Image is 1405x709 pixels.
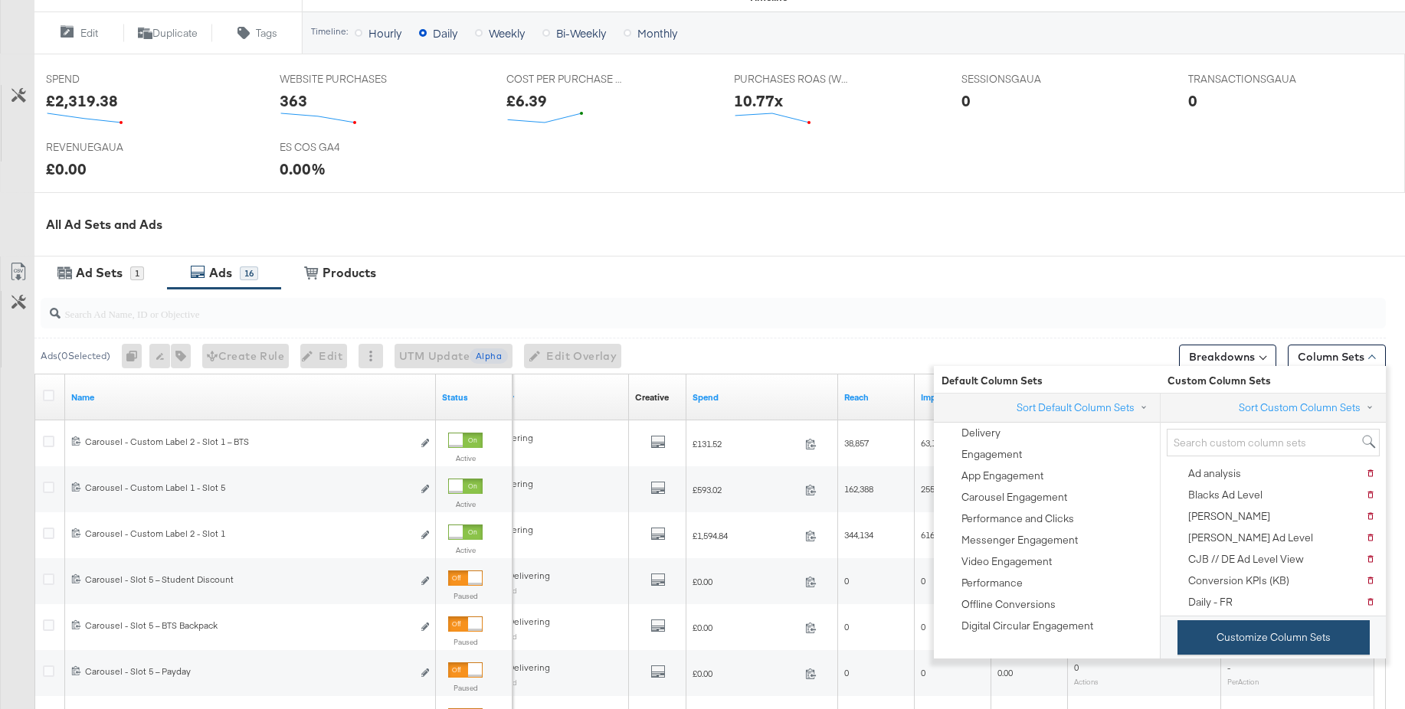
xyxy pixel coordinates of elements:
[448,683,483,693] label: Paused
[256,26,277,41] span: Tags
[280,90,307,112] div: 363
[961,554,1052,569] div: Video Engagement
[961,619,1093,633] div: Digital Circular Engagement
[1288,345,1386,369] button: Column Sets
[212,24,302,42] button: Tags
[130,266,144,280] div: 1
[844,529,873,541] span: 344,134
[844,575,849,586] span: 0
[310,26,349,37] div: Timeline:
[1188,72,1303,87] span: TRANSACTIONSGAUA
[71,391,430,404] a: Ad Name.
[448,637,483,647] label: Paused
[46,72,161,87] span: SPEND
[961,597,1056,612] div: Offline Conversions
[448,499,483,509] label: Active
[921,437,945,449] span: 63,190
[122,344,149,368] div: 0
[448,545,483,555] label: Active
[637,25,677,41] span: Monthly
[61,292,1263,322] input: Search Ad Name, ID or Objective
[85,436,412,448] div: Carousel - Custom Label 2 - Slot 1 – BTS
[442,391,506,404] a: Shows the current state of your Ad.
[482,570,550,581] span: Not Delivering
[280,140,395,155] span: ES COS GA4
[1074,677,1099,686] sub: Actions
[961,469,1043,483] div: App Engagement
[152,26,198,41] span: Duplicate
[921,529,950,541] span: 616,838
[693,622,799,633] span: £0.00
[1227,662,1230,673] span: -
[934,374,1160,388] span: Default Column Sets
[506,90,547,112] div: £6.39
[34,24,123,42] button: Edit
[844,483,873,495] span: 162,388
[85,619,412,632] div: Carousel - Slot 5 – BTS Backpack
[1160,374,1271,388] span: Custom Column Sets
[1188,573,1289,588] div: Conversion KPIs (KB)
[734,90,783,112] div: 10.77x
[209,264,232,282] div: Ads
[240,266,258,280] div: 16
[489,25,525,41] span: Weekly
[961,511,1074,526] div: Performance and Clicks
[280,158,326,180] div: 0.00%
[844,437,869,449] span: 38,857
[506,72,621,87] span: COST PER PURCHASE (WEBSITE EVENTS)
[1188,90,1197,112] div: 0
[844,621,849,632] span: 0
[41,349,110,363] div: Ads ( 0 Selected)
[1188,531,1313,545] div: [PERSON_NAME] Ad Level
[693,484,799,495] span: £593.02
[961,72,1076,87] span: SESSIONSGAUA
[635,391,669,404] a: Shows the creative associated with your ad.
[961,426,1001,440] div: Delivery
[482,616,550,627] span: Not Delivering
[1167,429,1380,457] input: Search custom column sets
[85,482,412,494] div: Carousel - Custom Label 1 - Slot 5
[1227,677,1259,686] sub: Per Action
[123,24,213,42] button: Duplicate
[635,391,669,404] div: Creative
[46,140,161,155] span: REVENUEGAUA
[921,575,925,586] span: 0
[1179,345,1276,369] button: Breakdowns
[448,591,483,601] label: Paused
[921,667,925,678] span: 0
[1188,466,1241,481] div: Ad analysis
[1016,400,1154,416] button: Sort Default Column Sets
[85,665,412,678] div: Carousel - Slot 5 – Payday
[693,576,799,587] span: £0.00
[1177,620,1370,655] button: Customize Column Sets
[1238,400,1380,416] button: Sort Custom Column Sets
[323,264,376,282] div: Products
[961,533,1078,547] div: Messenger Engagement
[921,621,925,632] span: 0
[961,447,1022,462] div: Engagement
[961,90,971,112] div: 0
[76,264,123,282] div: Ad Sets
[80,26,98,41] span: Edit
[844,667,849,678] span: 0
[921,483,950,495] span: 255,689
[85,528,412,540] div: Carousel - Custom Label 2 - Slot 1
[844,391,909,404] a: The number of people your ad was served to.
[997,667,1013,678] span: 0.00
[448,453,483,463] label: Active
[280,72,395,87] span: WEBSITE PURCHASES
[433,25,457,41] span: Daily
[1188,595,1233,609] div: Daily - FR
[482,391,623,404] a: Reflects the ability of your Ad to achieve delivery.
[961,490,1067,505] div: Carousel Engagement
[961,576,1023,590] div: Performance
[921,391,985,404] a: The number of times your ad was served. On mobile apps an ad is counted as served the first time ...
[734,72,849,87] span: PURCHASES ROAS (WEBSITE EVENTS)
[46,216,1405,234] div: All Ad Sets and Ads
[1188,552,1304,567] div: CJB // DE Ad Level View
[1074,662,1079,673] span: 0
[693,438,799,449] span: £131.52
[46,158,87,180] div: £0.00
[693,530,799,541] span: £1,594.84
[1188,488,1263,502] div: Blacks Ad Level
